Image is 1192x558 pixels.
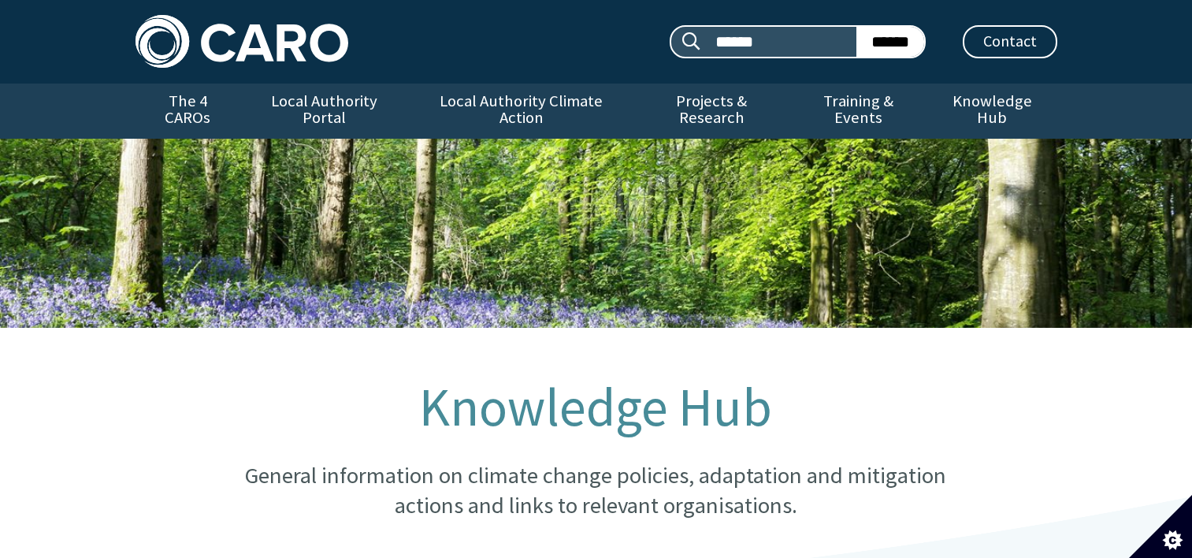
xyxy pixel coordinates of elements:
a: Local Authority Portal [240,84,409,139]
a: Knowledge Hub [927,84,1056,139]
a: Local Authority Climate Action [409,84,633,139]
a: The 4 CAROs [136,84,240,139]
p: General information on climate change policies, adaptation and mitigation actions and links to re... [214,462,978,521]
h1: Knowledge Hub [214,378,978,437]
a: Training & Events [789,84,927,139]
a: Projects & Research [633,84,789,139]
a: Contact [963,25,1057,58]
button: Set cookie preferences [1129,495,1192,558]
img: Caro logo [136,15,348,68]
